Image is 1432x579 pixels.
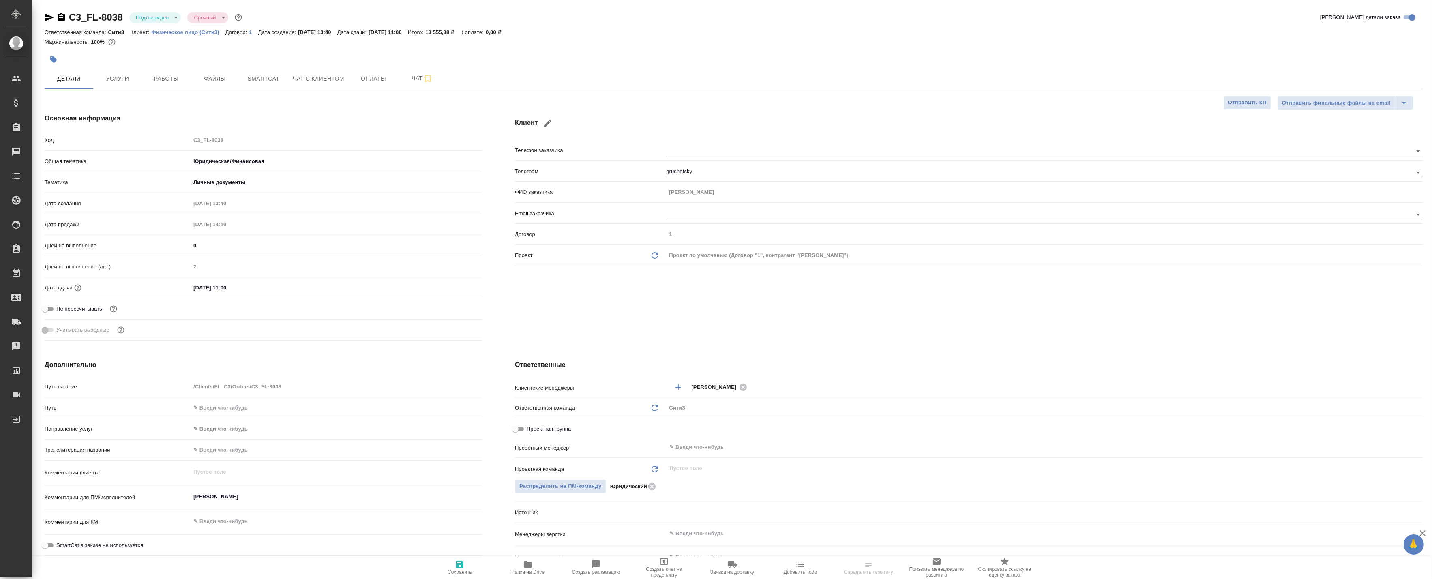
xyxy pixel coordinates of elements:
[187,12,228,23] div: Подтвержден
[971,556,1039,579] button: Скопировать ссылку на оценку заказа
[354,74,393,84] span: Оплаты
[45,136,191,144] p: Код
[511,569,545,575] span: Папка на Drive
[45,446,191,454] p: Транслитерация названий
[515,146,666,154] p: Телефон заказчика
[108,304,119,314] button: Включи, если не хочешь, чтобы указанная дата сдачи изменилась после переставления заказа в 'Подтв...
[1419,446,1420,448] button: Open
[56,541,143,549] span: SmartCat в заказе не используется
[669,377,688,397] button: Добавить менеджера
[133,14,171,21] button: Подтвержден
[515,465,564,473] p: Проектная команда
[45,404,191,412] p: Путь
[225,29,249,35] p: Договор:
[1278,96,1395,110] button: Отправить финальные файлы на email
[515,404,575,412] p: Ответственная команда
[666,186,1423,198] input: Пустое поле
[1404,534,1424,555] button: 🙏
[49,74,88,84] span: Детали
[45,284,73,292] p: Дата сдачи
[515,384,666,392] p: Клиентские менеджеры
[56,326,109,334] span: Учитывать выходные
[515,360,1423,370] h4: Ответственные
[152,28,225,35] a: Физическое лицо (Сити3)
[191,14,218,21] button: Срочный
[98,74,137,84] span: Услуги
[108,29,131,35] p: Сити3
[1413,209,1424,220] button: Open
[45,114,482,123] h4: Основная информация
[191,282,262,294] input: ✎ Введи что-нибудь
[45,157,191,165] p: Общая тематика
[293,74,344,84] span: Чат с клиентом
[191,490,482,504] textarea: [PERSON_NAME]
[403,73,442,84] span: Чат
[527,425,571,433] span: Проектная группа
[152,29,225,35] p: Физическое лицо (Сити3)
[844,569,893,575] span: Определить тематику
[258,29,298,35] p: Дата создания:
[191,219,262,230] input: Пустое поле
[73,283,83,293] button: Если добавить услуги и заполнить их объемом, то дата рассчитается автоматически
[784,569,817,575] span: Добавить Todo
[233,12,244,23] button: Доп статусы указывают на важность/срочность заказа
[903,556,971,579] button: Призвать менеджера по развитию
[515,251,533,259] p: Проект
[766,556,834,579] button: Добавить Todo
[515,210,666,218] p: Email заказчика
[448,569,472,575] span: Сохранить
[515,554,666,562] p: Менеджер support team
[244,74,283,84] span: Smartcat
[1413,167,1424,178] button: Open
[191,261,482,272] input: Пустое поле
[249,29,258,35] p: 1
[669,463,1404,473] input: Пустое поле
[1278,96,1413,110] div: split button
[91,39,107,45] p: 100%
[1413,146,1424,157] button: Open
[45,518,191,526] p: Комментарии для КМ
[191,197,262,209] input: Пустое поле
[56,13,66,22] button: Скопировать ссылку
[45,13,54,22] button: Скопировать ссылку для ЯМессенджера
[907,566,966,578] span: Призвать менеджера по развитию
[298,29,337,35] p: [DATE] 13:40
[45,178,191,187] p: Тематика
[669,552,1393,562] input: ✎ Введи что-нибудь
[1224,96,1271,110] button: Отправить КП
[669,442,1393,452] input: ✎ Введи что-нибудь
[45,469,191,477] p: Комментарии клиента
[116,325,126,335] button: Выбери, если сб и вс нужно считать рабочими днями для выполнения заказа.
[666,506,1423,519] div: ​
[147,74,186,84] span: Работы
[45,493,191,502] p: Комментарии для ПМ/исполнителей
[408,29,425,35] p: Итого:
[1228,98,1267,107] span: Отправить КП
[691,382,750,392] div: [PERSON_NAME]
[423,74,433,84] svg: Подписаться
[191,444,482,456] input: ✎ Введи что-нибудь
[515,530,666,538] p: Менеджеры верстки
[191,176,482,189] div: Личные документы
[45,242,191,250] p: Дней на выполнение
[666,249,1423,262] div: Проект по умолчанию (Договор "1", контрагент "[PERSON_NAME]")
[1419,386,1420,388] button: Open
[45,39,91,45] p: Маржинальность:
[691,383,741,391] span: [PERSON_NAME]
[486,29,507,35] p: 0,00 ₽
[191,381,482,392] input: Пустое поле
[1282,99,1391,108] span: Отправить финальные файлы на email
[191,240,482,251] input: ✎ Введи что-нибудь
[191,154,482,168] div: Юридическая/Финансовая
[515,444,666,452] p: Проектный менеджер
[425,29,460,35] p: 13 555,38 ₽
[337,29,369,35] p: Дата сдачи:
[515,508,666,517] p: Источник
[515,230,666,238] p: Договор
[1407,536,1421,553] span: 🙏
[191,402,482,414] input: ✎ Введи что-нибудь
[975,566,1034,578] span: Скопировать ссылку на оценку заказа
[249,28,258,35] a: 1
[710,569,754,575] span: Заявка на доставку
[515,188,666,196] p: ФИО заказчика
